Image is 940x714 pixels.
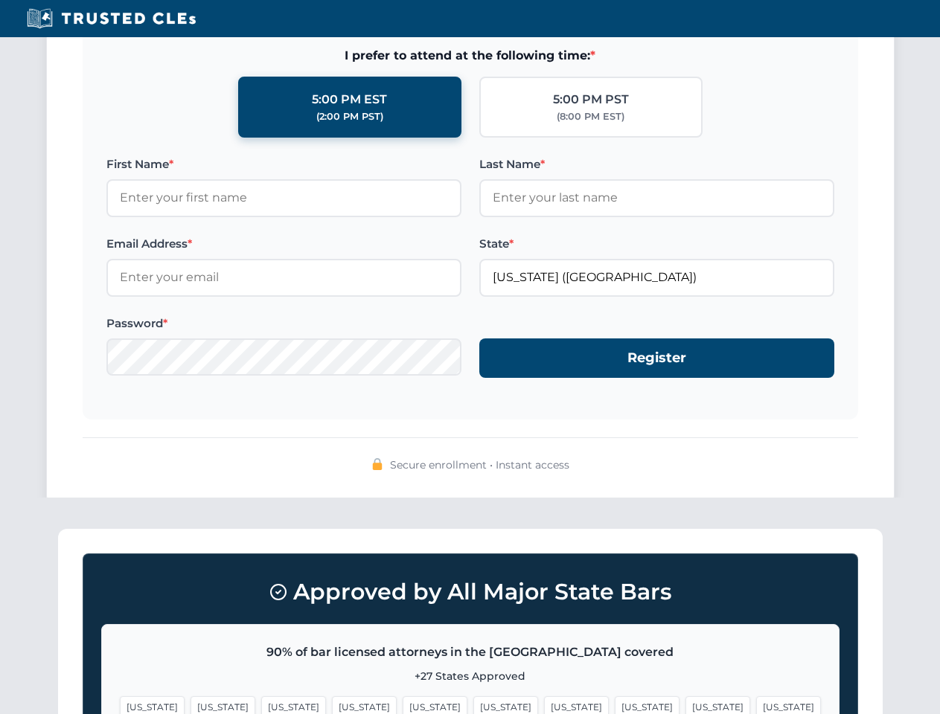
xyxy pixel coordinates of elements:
[106,155,461,173] label: First Name
[120,643,821,662] p: 90% of bar licensed attorneys in the [GEOGRAPHIC_DATA] covered
[106,46,834,65] span: I prefer to attend at the following time:
[312,90,387,109] div: 5:00 PM EST
[479,155,834,173] label: Last Name
[557,109,624,124] div: (8:00 PM EST)
[106,315,461,332] label: Password
[479,259,834,296] input: Florida (FL)
[390,457,569,473] span: Secure enrollment • Instant access
[316,109,383,124] div: (2:00 PM PST)
[106,259,461,296] input: Enter your email
[101,572,840,612] h3: Approved by All Major State Bars
[479,179,834,216] input: Enter your last name
[479,235,834,253] label: State
[553,90,629,109] div: 5:00 PM PST
[106,235,461,253] label: Email Address
[22,7,200,30] img: Trusted CLEs
[371,458,383,470] img: 🔒
[106,179,461,216] input: Enter your first name
[120,668,821,684] p: +27 States Approved
[479,338,834,378] button: Register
